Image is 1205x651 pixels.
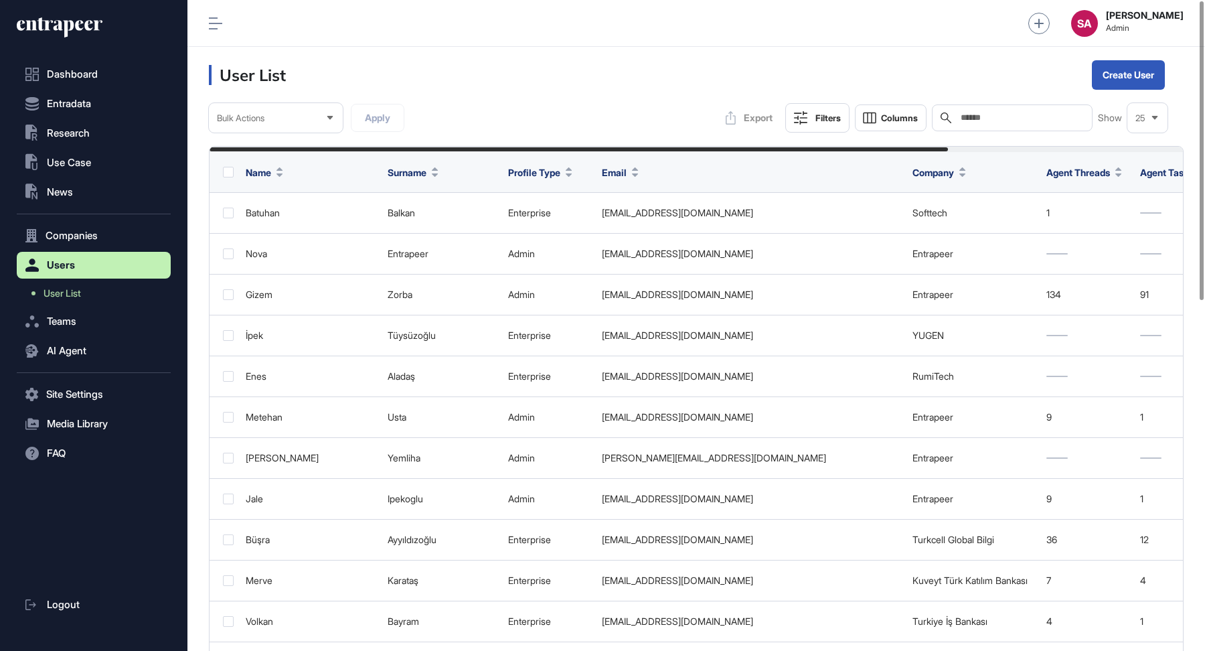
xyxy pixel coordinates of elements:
[912,330,944,341] a: YUGEN
[388,248,495,259] div: Entrapeer
[47,128,90,139] span: Research
[508,208,588,218] div: enterprise
[246,371,374,382] div: Enes
[246,494,374,504] div: Jale
[217,113,264,123] span: Bulk Actions
[508,165,572,179] button: Profile Type
[602,616,899,627] div: [EMAIL_ADDRESS][DOMAIN_NAME]
[815,113,841,123] div: Filters
[508,330,588,341] div: enterprise
[17,308,171,335] button: Teams
[17,222,171,249] button: Companies
[17,90,171,117] button: Entradata
[17,411,171,437] button: Media Library
[912,165,954,179] span: Company
[17,338,171,364] button: AI Agent
[912,493,953,504] a: Entrapeer
[912,207,947,218] a: Softtech
[602,165,639,179] button: Email
[246,165,283,179] button: Name
[602,371,899,382] div: [EMAIL_ADDRESS][DOMAIN_NAME]
[508,412,588,423] div: admin
[912,452,953,463] a: Entrapeer
[246,412,374,423] div: Metehan
[17,591,171,618] a: Logout
[508,248,588,259] div: admin
[1140,165,1194,179] span: Agent Tasks
[246,330,374,341] div: İpek
[246,534,374,545] div: Büşra
[602,575,899,586] div: [EMAIL_ADDRESS][DOMAIN_NAME]
[17,381,171,408] button: Site Settings
[388,453,495,463] div: Yemliha
[1135,113,1145,123] span: 25
[602,534,899,545] div: [EMAIL_ADDRESS][DOMAIN_NAME]
[602,494,899,504] div: [EMAIL_ADDRESS][DOMAIN_NAME]
[17,120,171,147] button: Research
[246,575,374,586] div: Merve
[47,316,76,327] span: Teams
[47,599,80,610] span: Logout
[508,534,588,545] div: enterprise
[912,370,954,382] a: RumiTech
[1106,23,1184,33] span: Admin
[508,289,588,300] div: admin
[602,208,899,218] div: [EMAIL_ADDRESS][DOMAIN_NAME]
[246,248,374,259] div: Nova
[47,346,86,356] span: AI Agent
[388,165,438,179] button: Surname
[1046,494,1127,504] div: 9
[47,187,73,198] span: News
[508,575,588,586] div: enterprise
[602,453,899,463] div: [PERSON_NAME][EMAIL_ADDRESS][DOMAIN_NAME]
[388,165,426,179] span: Surname
[602,165,627,179] span: Email
[388,534,495,545] div: Ayyıldızoğlu
[912,165,966,179] button: Company
[1046,534,1127,545] div: 36
[1046,165,1110,179] span: Agent Threads
[1046,575,1127,586] div: 7
[246,289,374,300] div: Gizem
[46,389,103,400] span: Site Settings
[1046,616,1127,627] div: 4
[388,494,495,504] div: Ipekoglu
[508,165,560,179] span: Profile Type
[881,113,918,123] span: Columns
[44,288,81,299] span: User List
[246,165,271,179] span: Name
[1098,113,1122,123] span: Show
[23,281,171,305] a: User List
[602,412,899,423] div: [EMAIL_ADDRESS][DOMAIN_NAME]
[1046,208,1127,218] div: 1
[388,330,495,341] div: Tüysüzoğlu
[1106,10,1184,21] strong: [PERSON_NAME]
[1046,412,1127,423] div: 9
[785,103,850,133] button: Filters
[912,616,987,627] a: Turkiye İş Bankası
[912,289,953,300] a: Entrapeer
[388,412,495,423] div: Usta
[47,157,91,168] span: Use Case
[209,65,286,85] h3: User List
[46,230,98,241] span: Companies
[912,534,994,545] a: Turkcell Global Bilgi
[17,252,171,279] button: Users
[388,289,495,300] div: Zorba
[1071,10,1098,37] button: SA
[47,448,66,459] span: FAQ
[47,260,75,271] span: Users
[47,419,108,429] span: Media Library
[912,411,953,423] a: Entrapeer
[912,575,1028,586] a: Kuveyt Türk Katılım Bankası
[855,104,927,131] button: Columns
[17,179,171,206] button: News
[912,248,953,259] a: Entrapeer
[508,371,588,382] div: enterprise
[602,248,899,259] div: [EMAIL_ADDRESS][DOMAIN_NAME]
[17,149,171,176] button: Use Case
[1046,165,1122,179] button: Agent Threads
[718,104,780,131] button: Export
[17,61,171,88] a: Dashboard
